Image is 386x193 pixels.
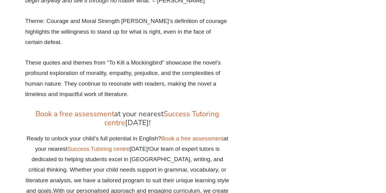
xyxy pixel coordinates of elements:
[35,109,114,119] a: Book a free assessment
[284,124,386,193] iframe: Chat Widget
[25,16,230,47] p: Theme: Courage and Moral Strength [PERSON_NAME]’s definition of courage highlights the willingnes...
[25,58,230,99] p: These quotes and themes from “To Kill a Mockingbird” showcase the novel’s profound exploration of...
[161,135,223,142] a: Book a free assessment
[67,146,130,152] a: Success Tutoring centre
[104,109,219,128] a: Success Tutoring centre
[25,109,230,127] h4: at your nearest [DATE]!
